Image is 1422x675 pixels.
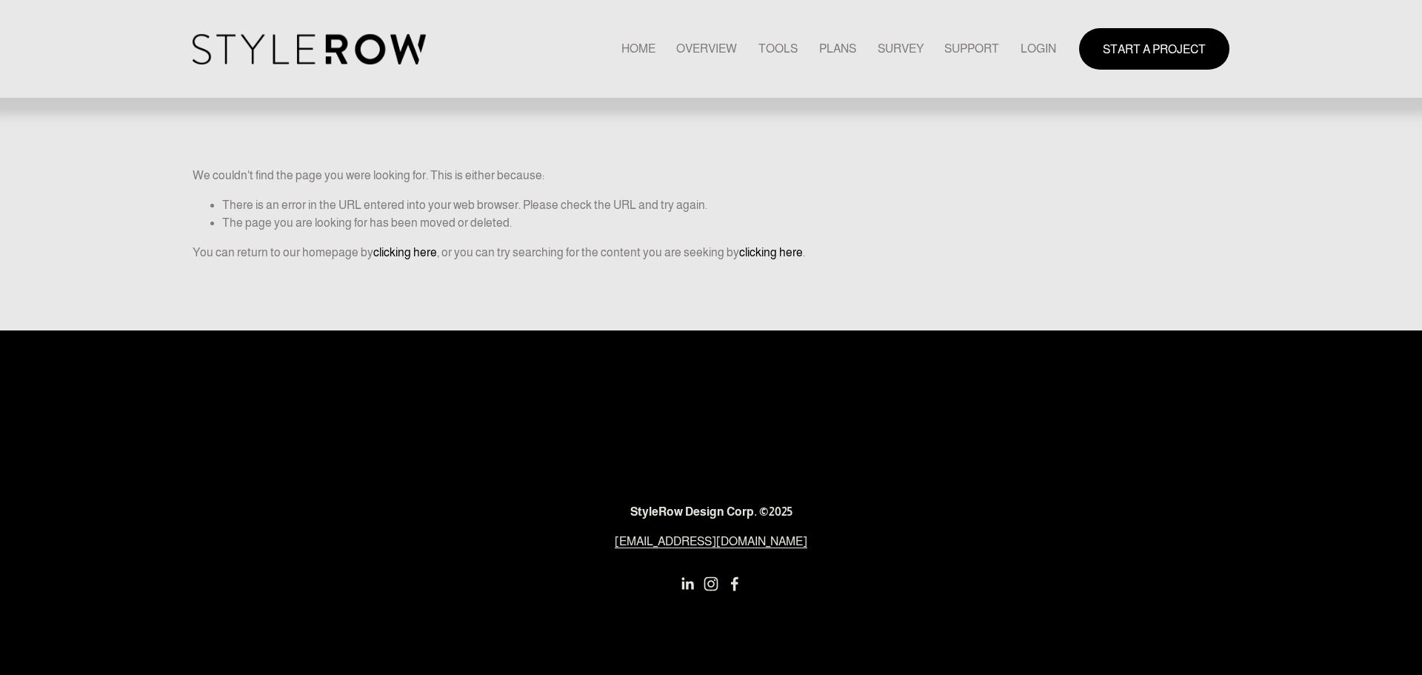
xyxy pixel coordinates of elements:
a: Instagram [704,576,718,591]
a: [EMAIL_ADDRESS][DOMAIN_NAME] [615,533,807,551]
img: StyleRow [193,34,426,64]
a: LinkedIn [680,576,695,591]
li: The page you are looking for has been moved or deleted. [222,214,1229,232]
p: You can return to our homepage by , or you can try searching for the content you are seeking by . [193,244,1229,262]
p: We couldn't find the page you were looking for. This is either because: [193,110,1229,184]
span: SUPPORT [944,40,999,58]
a: Facebook [727,576,742,591]
a: clicking here [739,246,803,259]
a: TOOLS [758,39,798,59]
a: START A PROJECT [1079,28,1229,69]
a: OVERVIEW [676,39,737,59]
a: LOGIN [1021,39,1056,59]
a: folder dropdown [944,39,999,59]
strong: StyleRow Design Corp. ©2025 [630,505,792,518]
a: PLANS [819,39,856,59]
a: SURVEY [878,39,924,59]
a: clicking here [373,246,437,259]
li: There is an error in the URL entered into your web browser. Please check the URL and try again. [222,196,1229,214]
a: HOME [621,39,655,59]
